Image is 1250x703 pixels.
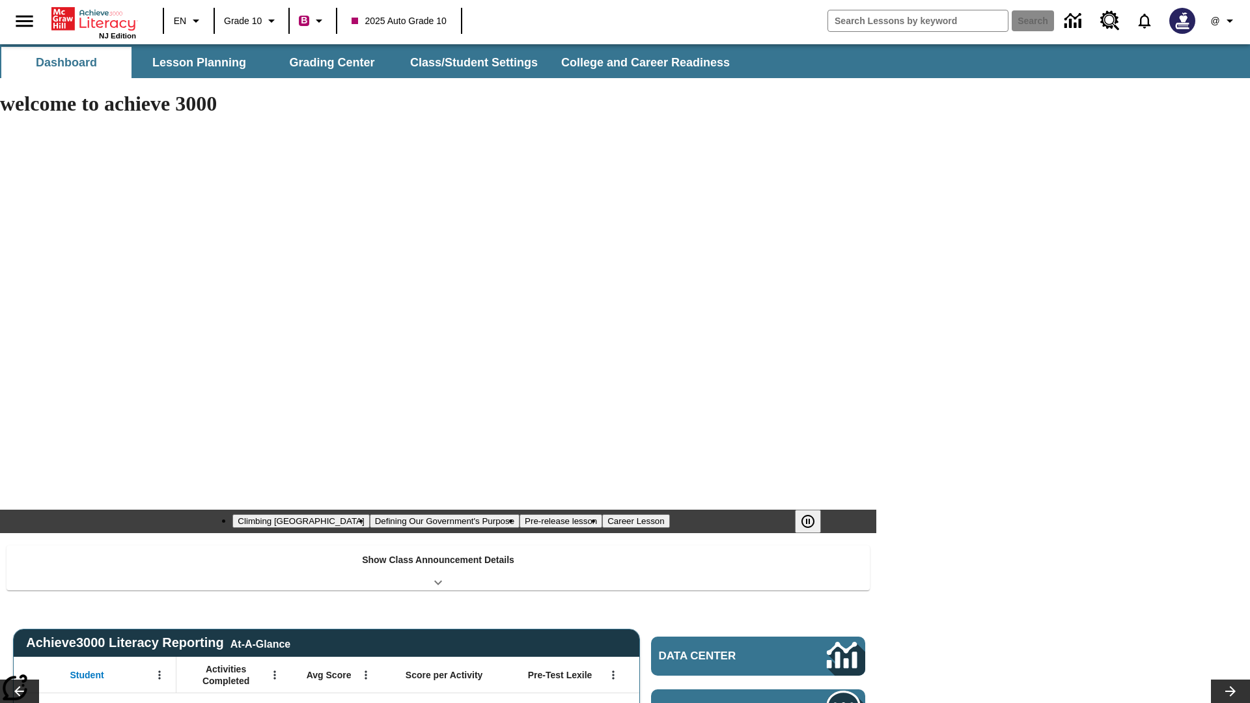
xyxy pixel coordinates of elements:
a: Home [51,6,136,32]
span: EN [174,14,186,28]
button: Grading Center [267,47,397,78]
button: Boost Class color is violet red. Change class color [294,9,332,33]
span: Pre-Test Lexile [528,669,592,681]
a: Data Center [1057,3,1092,39]
button: Dashboard [1,47,132,78]
button: Open side menu [5,2,44,40]
span: @ [1210,14,1219,28]
a: Data Center [651,637,865,676]
div: Home [51,5,136,40]
button: Language: EN, Select a language [168,9,210,33]
a: Resource Center, Will open in new tab [1092,3,1128,38]
div: Show Class Announcement Details [7,545,870,590]
button: Slide 4 Career Lesson [602,514,669,528]
button: Slide 1 Climbing Mount Tai [232,514,369,528]
button: Profile/Settings [1203,9,1245,33]
button: Grade: Grade 10, Select a grade [219,9,285,33]
button: Select a new avatar [1161,4,1203,38]
button: Open Menu [265,665,285,685]
button: Open Menu [356,665,376,685]
span: Score per Activity [406,669,483,681]
button: Lesson carousel, Next [1211,680,1250,703]
span: Activities Completed [183,663,269,687]
button: Pause [795,510,821,533]
button: Open Menu [150,665,169,685]
button: Lesson Planning [134,47,264,78]
span: Grade 10 [224,14,262,28]
p: Show Class Announcement Details [362,553,514,567]
span: Achieve3000 Literacy Reporting [26,635,290,650]
span: Avg Score [307,669,352,681]
button: Class/Student Settings [400,47,548,78]
div: At-A-Glance [230,636,290,650]
button: Open Menu [604,665,623,685]
span: B [301,12,307,29]
span: NJ Edition [99,32,136,40]
span: Data Center [659,650,782,663]
button: Slide 2 Defining Our Government's Purpose [370,514,520,528]
button: College and Career Readiness [551,47,740,78]
a: Notifications [1128,4,1161,38]
img: Avatar [1169,8,1195,34]
button: Slide 3 Pre-release lesson [520,514,602,528]
input: search field [828,10,1008,31]
span: Student [70,669,104,681]
div: Pause [795,510,834,533]
span: 2025 Auto Grade 10 [352,14,446,28]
